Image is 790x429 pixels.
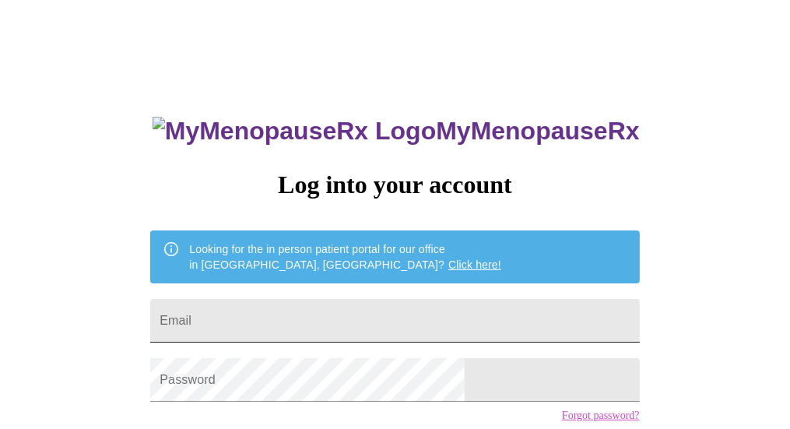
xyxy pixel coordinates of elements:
[150,171,639,199] h3: Log into your account
[153,117,436,146] img: MyMenopauseRx Logo
[448,258,501,271] a: Click here!
[153,117,640,146] h3: MyMenopauseRx
[189,235,501,279] div: Looking for the in person patient portal for our office in [GEOGRAPHIC_DATA], [GEOGRAPHIC_DATA]?
[562,410,640,422] a: Forgot password?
